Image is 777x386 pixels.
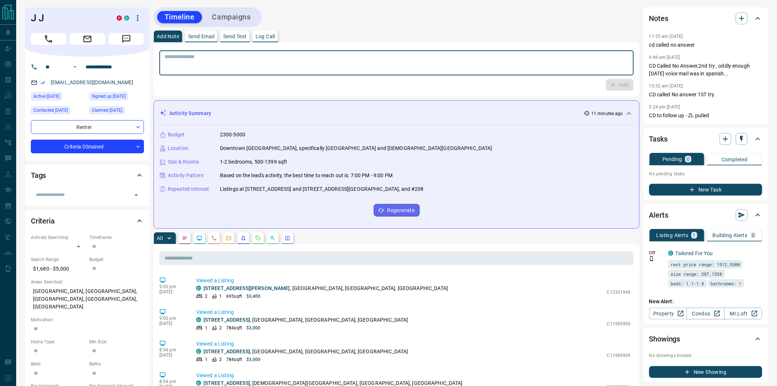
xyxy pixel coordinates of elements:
[31,167,144,184] div: Tags
[203,348,408,355] p: , [GEOGRAPHIC_DATA], [GEOGRAPHIC_DATA], [GEOGRAPHIC_DATA]
[196,349,201,354] div: condos.ca
[196,235,202,241] svg: Lead Browsing Activity
[649,34,683,39] p: 11:55 am [DATE]
[220,131,245,139] p: 2300-5000
[196,277,631,285] p: Viewed a Listing
[159,347,185,353] p: 8:54 pm
[256,34,275,39] p: Log Call
[219,293,222,300] p: 1
[687,157,690,162] p: 0
[182,235,188,241] svg: Notes
[722,157,748,162] p: Completed
[159,379,185,384] p: 8:54 pm
[220,144,492,152] p: Downtown [GEOGRAPHIC_DATA], specifically [GEOGRAPHIC_DATA] and [DEMOGRAPHIC_DATA][GEOGRAPHIC_DATA]
[205,356,207,363] p: 1
[31,12,106,24] h1: J J
[220,158,288,166] p: 1-2 bedrooms, 500-1399 sqft
[31,33,66,45] span: Call
[711,280,742,287] span: bathrooms: 1
[607,289,631,296] p: C12331945
[649,10,762,27] div: Notes
[724,308,762,319] a: Mr.Loft
[92,93,126,100] span: Signed up [DATE]
[159,353,185,358] p: [DATE]
[31,212,144,230] div: Criteria
[31,234,86,241] p: Actively Searching:
[169,110,211,117] p: Activity Summary
[211,235,217,241] svg: Calls
[196,317,201,322] div: condos.ca
[649,133,668,145] h2: Tasks
[205,325,207,331] p: 1
[131,190,141,200] button: Open
[31,285,144,313] p: [GEOGRAPHIC_DATA], [GEOGRAPHIC_DATA], [GEOGRAPHIC_DATA], [GEOGRAPHIC_DATA], [GEOGRAPHIC_DATA]
[157,34,179,39] p: Add Note
[109,33,144,45] span: Message
[649,250,664,256] p: Off
[226,293,242,300] p: 695 sqft
[241,235,246,241] svg: Listing Alerts
[196,308,631,316] p: Viewed a Listing
[649,206,762,224] div: Alerts
[255,235,261,241] svg: Requests
[649,112,762,119] p: CD to follow up - ZL pulled
[693,233,696,238] p: 1
[203,380,250,386] a: [STREET_ADDRESS]
[160,107,633,120] div: Activity Summary11 minutes ago
[31,106,86,117] div: Fri Jun 20 2025
[31,169,46,181] h2: Tags
[687,308,724,319] a: Condos
[157,236,163,241] p: All
[124,15,129,21] div: condos.ca
[159,289,185,294] p: [DATE]
[671,280,704,287] span: beds: 1.1-1.9
[649,12,668,24] h2: Notes
[31,317,144,323] p: Motivation:
[226,235,232,241] svg: Emails
[649,62,762,78] p: CD Called No Answer,2nd try , oddly enough [DATE] voice mail was in spanish...
[205,293,207,300] p: 2
[51,79,134,85] a: [EMAIL_ADDRESS][DOMAIN_NAME]
[89,361,144,367] p: Baths:
[649,41,762,49] p: cd called no answer
[71,62,79,71] button: Open
[270,235,276,241] svg: Opportunities
[89,339,144,345] p: Min Size:
[668,251,673,256] div: condos.ca
[649,333,680,345] h2: Showings
[89,256,144,263] p: Budget:
[374,204,420,217] button: Regenerate
[168,172,204,179] p: Activity Pattern
[226,356,242,363] p: 784 sqft
[649,184,762,196] button: New Task
[168,185,209,193] p: Repeated Interest
[31,140,144,153] div: Criteria Obtained
[752,233,755,238] p: 0
[607,321,631,327] p: C11909909
[649,352,762,359] p: No showings booked
[649,55,680,60] p: 9:46 am [DATE]
[31,120,144,134] div: Renter
[220,185,424,193] p: Listings at [STREET_ADDRESS] and [STREET_ADDRESS][GEOGRAPHIC_DATA], and #208
[671,261,740,268] span: rent price range: 1512,5500
[285,235,290,241] svg: Agent Actions
[649,91,762,99] p: CD called No answer 1ST try.
[203,317,250,323] a: [STREET_ADDRESS]
[649,330,762,348] div: Showings
[31,361,86,367] p: Beds:
[159,284,185,289] p: 9:00 pm
[671,270,722,278] span: size range: 387,1538
[31,279,144,285] p: Areas Searched:
[40,80,46,85] svg: Email Verified
[31,339,86,345] p: Home Type:
[205,11,258,23] button: Campaigns
[117,15,122,21] div: property.ca
[713,233,748,238] p: Building Alerts
[168,144,188,152] p: Location
[591,110,623,117] p: 11 minutes ago
[607,352,631,359] p: C11909909
[219,325,222,331] p: 2
[31,256,86,263] p: Search Range:
[89,106,144,117] div: Sun Jan 12 2025
[649,168,762,179] p: No pending tasks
